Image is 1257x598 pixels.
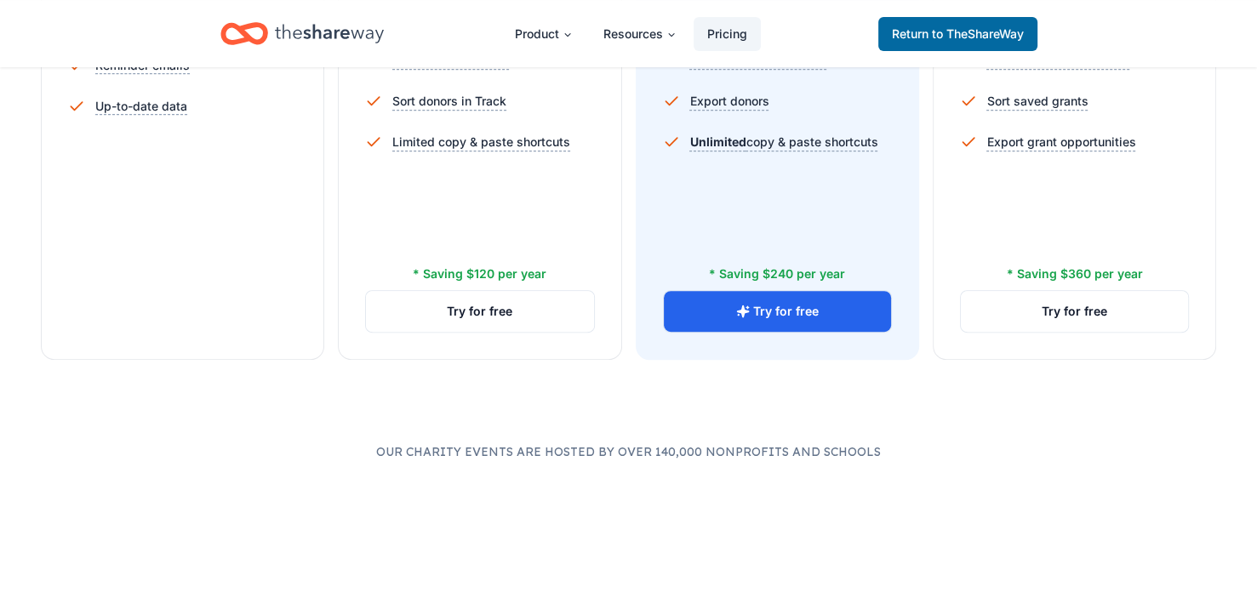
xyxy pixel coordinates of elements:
span: Sort donors in Track [392,91,506,111]
img: YMCA [41,496,103,543]
button: Try for free [961,291,1188,332]
button: Try for free [366,291,593,332]
span: Up-to-date data [95,96,187,117]
span: Return [892,24,1024,44]
img: Habitat for Humanity [687,496,827,543]
span: Export grant opportunities [987,132,1136,152]
img: Smithsonian [980,496,1087,543]
span: Export donors [690,91,769,111]
img: National PTA [861,496,947,543]
div: * Saving $240 per year [709,264,845,284]
div: * Saving $360 per year [1006,264,1142,284]
button: Resources [590,17,690,51]
button: Try for free [664,291,891,332]
p: Our charity events are hosted by over 140,000 nonprofits and schools [41,441,1216,462]
a: Pricing [694,17,761,51]
img: The Children's Hospital of Philadelphia [426,496,653,543]
nav: Main [501,14,761,54]
span: Unlimited [690,134,746,149]
img: YMCA [1121,496,1183,543]
a: Home [220,14,384,54]
button: Product [501,17,586,51]
span: copy & paste shortcuts [690,134,878,149]
img: American Cancer Society [137,496,214,543]
span: Limited copy & paste shortcuts [392,132,570,152]
img: Leukemia & Lymphoma Society [248,496,391,543]
div: * Saving $120 per year [413,264,546,284]
span: to TheShareWay [932,26,1024,41]
a: Returnto TheShareWay [878,17,1037,51]
span: Sort saved grants [987,91,1088,111]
